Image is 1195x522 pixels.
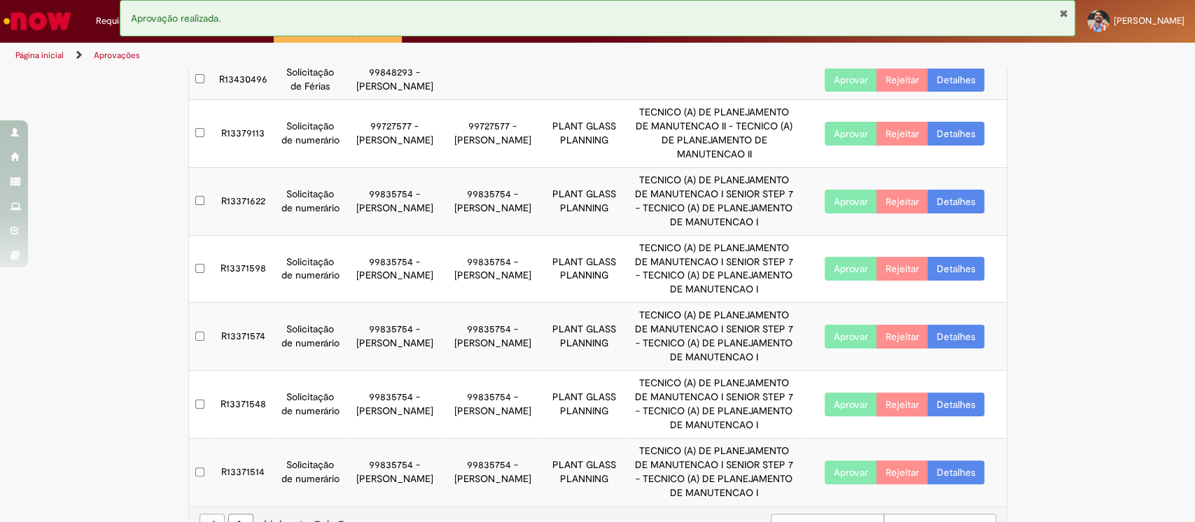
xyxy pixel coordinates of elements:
[928,460,984,484] a: Detalhes
[542,235,626,303] td: PLANT GLASS PLANNING
[876,393,928,416] button: Rejeitar
[444,167,542,235] td: 99835754 - [PERSON_NAME]
[275,167,345,235] td: Solicitação de numerário
[444,99,542,167] td: 99727577 - [PERSON_NAME]
[542,167,626,235] td: PLANT GLASS PLANNING
[275,99,345,167] td: Solicitação de numerário
[626,439,802,506] td: TECNICO (A) DE PLANEJAMENTO DE MANUTENCAO I SENIOR STEP 7 - TECNICO (A) DE PLANEJAMENTO DE MANUTE...
[928,393,984,416] a: Detalhes
[345,371,443,439] td: 99835754 - [PERSON_NAME]
[825,257,877,281] button: Aprovar
[542,371,626,439] td: PLANT GLASS PLANNING
[345,303,443,371] td: 99835754 - [PERSON_NAME]
[94,50,140,61] a: Aprovações
[275,303,345,371] td: Solicitação de numerário
[876,190,928,213] button: Rejeitar
[275,235,345,303] td: Solicitação de numerário
[15,50,64,61] a: Página inicial
[345,439,443,506] td: 99835754 - [PERSON_NAME]
[1,7,74,35] img: ServiceNow
[876,257,928,281] button: Rejeitar
[876,68,928,92] button: Rejeitar
[928,325,984,348] a: Detalhes
[626,303,802,371] td: TECNICO (A) DE PLANEJAMENTO DE MANUTENCAO I SENIOR STEP 7 - TECNICO (A) DE PLANEJAMENTO DE MANUTE...
[444,303,542,371] td: 99835754 - [PERSON_NAME]
[876,460,928,484] button: Rejeitar
[444,371,542,439] td: 99835754 - [PERSON_NAME]
[1058,8,1068,19] button: Fechar Notificação
[626,167,802,235] td: TECNICO (A) DE PLANEJAMENTO DE MANUTENCAO I SENIOR STEP 7 - TECNICO (A) DE PLANEJAMENTO DE MANUTE...
[345,235,443,303] td: 99835754 - [PERSON_NAME]
[876,122,928,146] button: Rejeitar
[444,235,542,303] td: 99835754 - [PERSON_NAME]
[1114,15,1184,27] span: [PERSON_NAME]
[542,303,626,371] td: PLANT GLASS PLANNING
[345,167,443,235] td: 99835754 - [PERSON_NAME]
[211,235,276,303] td: R13371598
[876,325,928,348] button: Rejeitar
[542,439,626,506] td: PLANT GLASS PLANNING
[96,14,145,28] span: Requisições
[626,99,802,167] td: TECNICO (A) DE PLANEJAMENTO DE MANUTENCAO II - TECNICO (A) DE PLANEJAMENTO DE MANUTENCAO II
[825,393,877,416] button: Aprovar
[825,122,877,146] button: Aprovar
[542,99,626,167] td: PLANT GLASS PLANNING
[131,12,221,24] span: Aprovação realizada.
[825,68,877,92] button: Aprovar
[928,257,984,281] a: Detalhes
[211,59,276,99] td: R13430496
[626,371,802,439] td: TECNICO (A) DE PLANEJAMENTO DE MANUTENCAO I SENIOR STEP 7 - TECNICO (A) DE PLANEJAMENTO DE MANUTE...
[275,59,345,99] td: Solicitação de Férias
[928,122,984,146] a: Detalhes
[211,167,276,235] td: R13371622
[211,371,276,439] td: R13371548
[275,371,345,439] td: Solicitação de numerário
[825,190,877,213] button: Aprovar
[928,68,984,92] a: Detalhes
[626,235,802,303] td: TECNICO (A) DE PLANEJAMENTO DE MANUTENCAO I SENIOR STEP 7 - TECNICO (A) DE PLANEJAMENTO DE MANUTE...
[825,460,877,484] button: Aprovar
[928,190,984,213] a: Detalhes
[11,43,786,69] ul: Trilhas de página
[211,99,276,167] td: R13379113
[345,99,443,167] td: 99727577 - [PERSON_NAME]
[211,439,276,506] td: R13371514
[211,303,276,371] td: R13371574
[345,59,443,99] td: 99848293 - [PERSON_NAME]
[825,325,877,348] button: Aprovar
[275,439,345,506] td: Solicitação de numerário
[444,439,542,506] td: 99835754 - [PERSON_NAME]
